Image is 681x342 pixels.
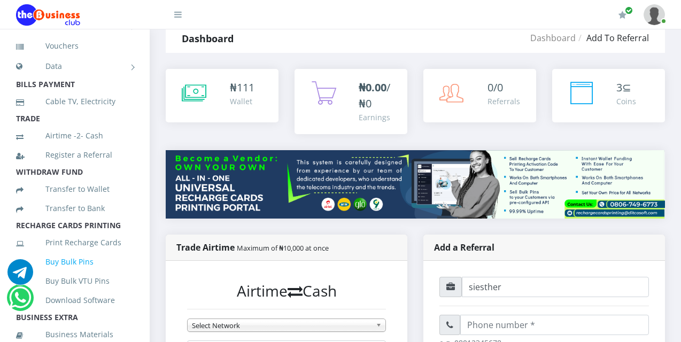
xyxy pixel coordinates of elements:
[616,96,636,107] div: Coins
[359,112,397,123] div: Earnings
[237,243,329,253] small: Maximum of ₦10,000 at once
[462,277,649,297] input: Referral ID (username)
[9,293,31,310] a: Chat for support
[616,80,622,95] span: 3
[616,80,636,96] div: ⊆
[166,150,665,219] img: multitenant_rcp.png
[16,250,134,274] a: Buy Bulk Pins
[618,11,626,19] i: Renew/Upgrade Subscription
[625,6,633,14] span: Renew/Upgrade Subscription
[16,4,80,26] img: Logo
[16,196,134,221] a: Transfer to Bank
[530,32,576,44] a: Dashboard
[16,34,134,58] a: Vouchers
[182,32,234,45] strong: Dashboard
[16,177,134,201] a: Transfer to Wallet
[295,69,407,134] a: ₦0.00/₦0 Earnings
[230,96,254,107] div: Wallet
[16,143,134,167] a: Register a Referral
[460,315,649,335] input: Phone number *
[487,80,503,95] span: 0/0
[166,69,278,122] a: ₦111 Wallet
[487,96,520,107] div: Referrals
[16,288,134,313] a: Download Software
[16,89,134,114] a: Cable TV, Electricity
[16,230,134,255] a: Print Recharge Cards
[644,4,665,25] img: User
[16,269,134,293] a: Buy Bulk VTU Pins
[359,80,386,95] b: ₦0.00
[576,32,649,44] li: Add To Referral
[192,319,372,332] span: Select Network
[16,53,134,80] a: Data
[359,80,390,111] span: /₦0
[7,267,33,285] a: Chat for support
[16,123,134,148] a: Airtime -2- Cash
[230,80,254,96] div: ₦
[237,80,254,95] span: 111
[176,242,235,253] strong: Trade Airtime
[434,242,494,253] strong: Add a Referral
[423,69,536,122] a: 0/0 Referrals
[187,282,386,300] h3: Airtime Cash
